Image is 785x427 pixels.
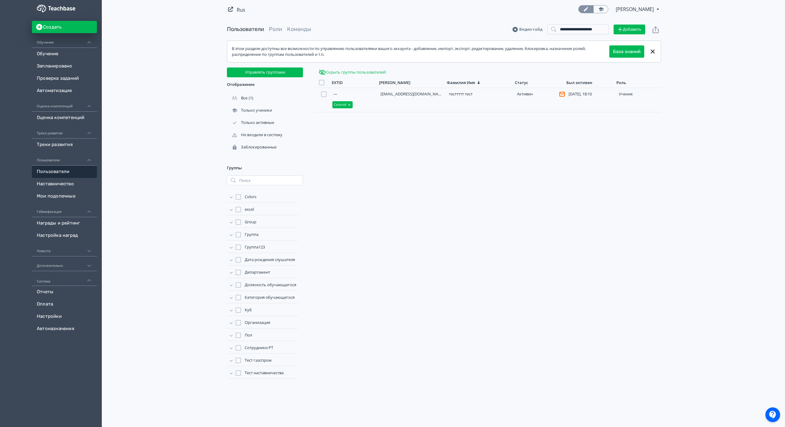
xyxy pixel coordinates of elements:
div: — [331,92,376,97]
div: В этом разделе доступны все возможности по управлению пользователями вашего аккаунта - добавление... [232,46,609,58]
div: ученик [619,92,659,97]
a: Обучение [32,48,97,60]
span: Colors [245,194,256,200]
div: Оценка компетенций [32,97,97,112]
span: Группа [245,232,258,238]
a: Запланировано [32,60,97,72]
a: Оплата [32,298,97,310]
a: Пользователи [227,26,264,33]
a: Переключиться в режим ученика [593,5,608,13]
span: Группа123 [245,244,265,250]
svg: Пользователь не подтвердил адрес эл. почты и поэтому не получает системные уведомления [559,91,565,97]
a: Проверка заданий [32,72,97,85]
span: Виталий Техподдержка [616,6,655,13]
div: Пользователи [32,151,97,166]
button: Скрыть группы пользователей: [317,67,388,77]
span: excel [245,206,254,213]
span: Тест газспром [245,357,272,364]
a: База знаний [613,48,641,55]
div: Группы [227,161,303,175]
div: Система [32,271,97,286]
span: Категория обучающегося [245,294,295,301]
a: Оценка компетенций [32,112,97,124]
div: Обучение [32,33,97,48]
span: Департамент [245,269,270,275]
button: Создать [32,21,97,33]
div: Геймификация [32,202,97,217]
a: Видео-гайд [512,26,542,33]
div: Дополнительно [32,256,97,271]
a: Мои подопечные [32,190,97,202]
div: Только активные [227,120,275,125]
a: Пользователи [32,166,97,178]
svg: Экспорт пользователей файлом [652,26,659,33]
div: Заблокированные [227,144,278,150]
a: Награды и рейтинг [32,217,97,229]
div: — [333,92,373,97]
a: Наставничество [32,178,97,190]
div: Отображение [227,77,303,92]
button: Добавить [614,25,645,34]
div: Фамилия Имя [447,80,475,85]
span: Дата рождения слушателя [245,257,295,263]
span: Должность обучающегося [245,282,296,288]
div: Только ученики [227,108,273,113]
a: Настройки [32,310,97,323]
a: Автоназначения [32,323,97,335]
div: [DATE], 18:10 [569,92,614,97]
a: Настройка наград [32,229,97,242]
div: (1) [227,92,303,104]
div: Статус [515,80,528,85]
div: Все [227,95,249,101]
a: Rus [237,6,245,13]
span: Пол [245,332,252,338]
a: Автоматизация [32,85,97,97]
a: Треки развития [32,139,97,151]
a: Команды [287,26,311,33]
a: [EMAIL_ADDRESS][DOMAIN_NAME] [381,91,445,97]
div: Треки развития [32,124,97,139]
span: Group [245,219,256,225]
span: Colors4 [334,102,346,107]
button: База знаний [609,45,644,58]
button: Управлять группами [227,67,303,77]
div: Активен [517,91,562,97]
div: Роль [616,80,626,85]
a: тесттттт тест [449,91,473,97]
div: EXTID [332,80,343,85]
div: Не входили в систему [227,132,284,138]
a: Отчеты [32,286,97,298]
div: Был активен [566,80,592,85]
span: Куб [245,307,252,313]
a: Роли [269,26,282,33]
span: Сотрудники PT [245,345,273,351]
span: Тест наставничества [245,370,284,376]
span: Организация [245,320,270,326]
div: [PERSON_NAME] [379,80,410,85]
div: Новости [32,242,97,256]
